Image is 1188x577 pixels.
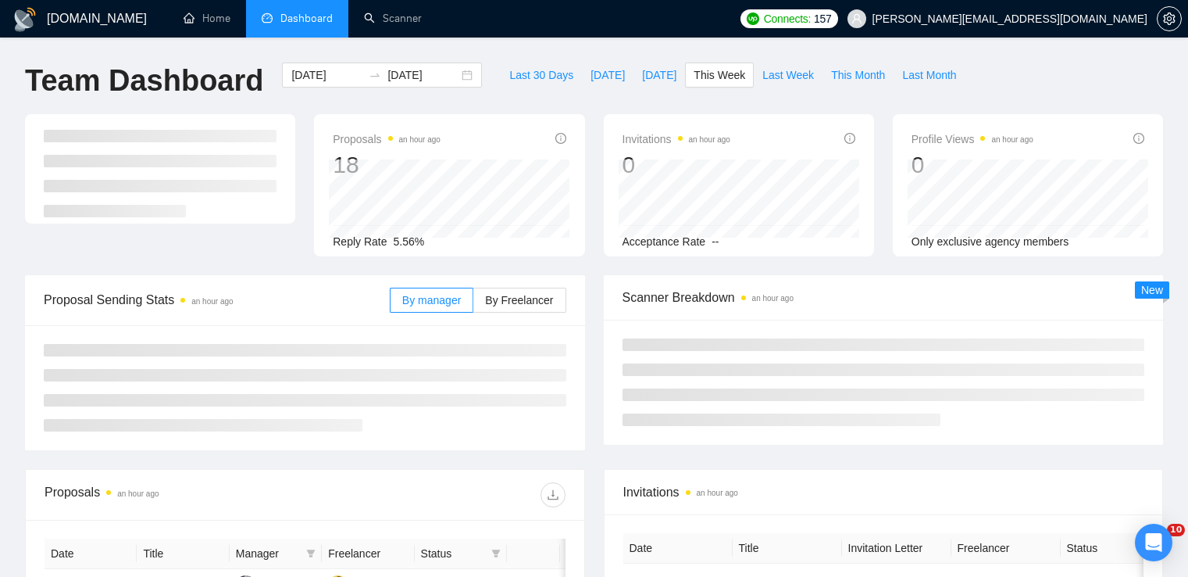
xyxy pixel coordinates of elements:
button: Last Week [754,63,822,88]
span: Proposal Sending Stats [44,290,390,310]
span: New [1141,284,1163,296]
span: 10 [1167,524,1185,536]
input: End date [387,66,458,84]
span: Invitations [623,130,730,149]
span: swap-right [369,69,381,81]
button: This Month [822,63,894,88]
span: Reply Rate [333,235,387,248]
span: Only exclusive agency members [912,235,1069,248]
span: to [369,69,381,81]
span: setting [1158,13,1181,25]
time: an hour ago [689,135,730,144]
h1: Team Dashboard [25,63,263,99]
span: Acceptance Rate [623,235,706,248]
div: 0 [912,150,1033,180]
button: [DATE] [633,63,685,88]
th: Freelancer [322,539,414,569]
div: Proposals [45,482,305,507]
span: [DATE] [590,66,625,84]
button: [DATE] [582,63,633,88]
span: -- [712,235,719,248]
a: setting [1157,13,1182,25]
span: Profile Views [912,130,1033,149]
th: Manager [230,539,322,569]
div: 0 [623,150,730,180]
button: download [540,482,565,507]
span: filter [491,549,501,558]
span: Connects: [764,10,811,27]
span: info-circle [844,133,855,144]
button: setting [1157,6,1182,31]
time: an hour ago [399,135,441,144]
span: filter [488,542,504,565]
time: an hour ago [191,297,233,306]
span: This Week [694,66,745,84]
span: user [851,13,862,24]
div: 18 [333,150,441,180]
span: By manager [402,294,461,306]
time: an hour ago [991,135,1033,144]
span: filter [303,542,319,565]
span: By Freelancer [485,294,553,306]
span: 5.56% [394,235,425,248]
input: Start date [291,66,362,84]
span: Proposals [333,130,441,149]
a: searchScanner [364,12,422,25]
button: Last 30 Days [501,63,582,88]
span: [DATE] [642,66,676,84]
span: Scanner Breakdown [623,288,1145,307]
th: Title [733,533,842,564]
span: filter [306,549,316,558]
img: upwork-logo.png [747,13,759,25]
th: Freelancer [951,533,1061,564]
th: Date [45,539,137,569]
time: an hour ago [752,294,794,303]
span: Last 30 Days [509,66,573,84]
span: Status [421,545,485,562]
button: Last Month [894,63,965,88]
th: Date [623,533,733,564]
time: an hour ago [117,489,159,498]
span: Invitations [623,482,1144,502]
span: Dashboard [280,12,333,25]
time: an hour ago [697,489,738,497]
th: Status [1061,533,1170,564]
th: Invitation Letter [842,533,951,564]
div: Open Intercom Messenger [1135,524,1172,561]
span: 157 [814,10,831,27]
span: info-circle [1133,133,1144,144]
img: logo [12,7,37,32]
span: Last Week [762,66,814,84]
a: homeHome [184,12,230,25]
span: Manager [236,545,300,562]
span: info-circle [555,133,566,144]
span: dashboard [262,13,273,23]
span: This Month [831,66,885,84]
span: download [541,489,565,501]
button: This Week [685,63,754,88]
span: Last Month [902,66,956,84]
th: Title [137,539,229,569]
